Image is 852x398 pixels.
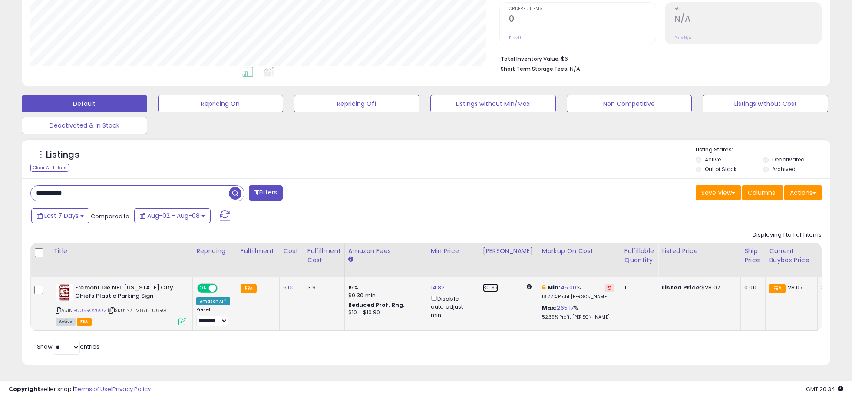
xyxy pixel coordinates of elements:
span: N/A [570,65,580,73]
div: Cost [283,247,300,256]
p: 18.22% Profit [PERSON_NAME] [542,294,614,300]
div: $10 - $10.90 [348,309,420,316]
button: Listings without Cost [703,95,828,112]
div: Displaying 1 to 1 of 1 items [753,231,822,239]
a: Privacy Policy [112,385,151,393]
b: Max: [542,304,557,312]
b: Short Term Storage Fees: [501,65,568,72]
label: Deactivated [772,156,805,163]
small: FBA [769,284,785,293]
span: Last 7 Days [44,211,79,220]
span: 28.07 [788,283,803,292]
div: Clear All Filters [30,164,69,172]
span: ROI [674,7,821,11]
li: $6 [501,53,815,63]
button: Listings without Min/Max [430,95,556,112]
div: Preset: [196,307,230,326]
h5: Listings [46,149,79,161]
span: FBA [77,318,92,326]
img: 51J4LfceD7L._SL40_.jpg [56,284,73,301]
div: Fulfillment [241,247,276,256]
span: | SKU: N7-M87D-U6RG [108,307,166,314]
span: OFF [216,285,230,292]
label: Archived [772,165,796,173]
strong: Copyright [9,385,40,393]
label: Out of Stock [705,165,736,173]
div: 1 [624,284,651,292]
button: Default [22,95,147,112]
small: Prev: N/A [674,35,691,40]
span: ON [198,285,209,292]
div: Current Buybox Price [769,247,814,265]
div: 15% [348,284,420,292]
div: Fulfillment Cost [307,247,341,265]
div: Fulfillable Quantity [624,247,654,265]
div: 86% [821,284,850,292]
p: Listing States: [696,146,830,154]
div: [PERSON_NAME] [483,247,535,256]
h2: N/A [674,14,821,26]
a: 14.82 [431,283,445,292]
button: Repricing Off [294,95,419,112]
button: Filters [249,185,283,201]
a: 265.17 [557,304,574,312]
label: Active [705,156,721,163]
button: Last 7 Days [31,208,89,223]
b: Fremont Die NFL [US_STATE] City Chiefs Plastic Parking Sign [75,284,181,302]
button: Aug-02 - Aug-08 [134,208,211,223]
div: Markup on Cost [542,247,617,256]
div: Disable auto adjust min [431,294,472,319]
div: Min Price [431,247,476,256]
p: 52.39% Profit [PERSON_NAME] [542,314,614,320]
span: 2025-08-16 20:34 GMT [806,385,843,393]
small: FBA [241,284,257,293]
a: B005RO26O2 [73,307,106,314]
div: ASIN: [56,284,186,324]
th: The percentage added to the cost of goods (COGS) that forms the calculator for Min & Max prices. [538,243,621,277]
div: 3.9 [307,284,338,292]
button: Actions [784,185,822,200]
div: Amazon AI * [196,297,230,305]
span: Columns [748,188,775,197]
span: Ordered Items [509,7,656,11]
span: All listings currently available for purchase on Amazon [56,318,76,326]
div: Listed Price [662,247,737,256]
small: Amazon Fees. [348,256,353,263]
div: $0.30 min [348,292,420,299]
div: seller snap | | [9,385,151,394]
span: Show: entries [37,342,99,351]
small: Prev: 0 [509,35,521,40]
a: 6.00 [283,283,295,292]
button: Repricing On [158,95,284,112]
b: Reduced Prof. Rng. [348,301,405,309]
div: Title [53,247,189,256]
div: % [542,284,614,300]
div: 0.00 [744,284,759,292]
button: Save View [696,185,741,200]
a: Terms of Use [74,385,111,393]
span: Compared to: [91,212,131,220]
a: 45.00 [561,283,577,292]
div: $28.07 [662,284,734,292]
button: Non Competitive [567,95,692,112]
b: Listed Price: [662,283,701,292]
a: 30.37 [483,283,498,292]
div: Repricing [196,247,233,256]
div: Amazon Fees [348,247,423,256]
b: Min: [548,283,561,292]
b: Total Inventory Value: [501,55,560,62]
h2: 0 [509,14,656,26]
button: Deactivated & In Stock [22,117,147,134]
div: Ship Price [744,247,762,265]
span: Aug-02 - Aug-08 [147,211,200,220]
div: % [542,304,614,320]
button: Columns [742,185,783,200]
